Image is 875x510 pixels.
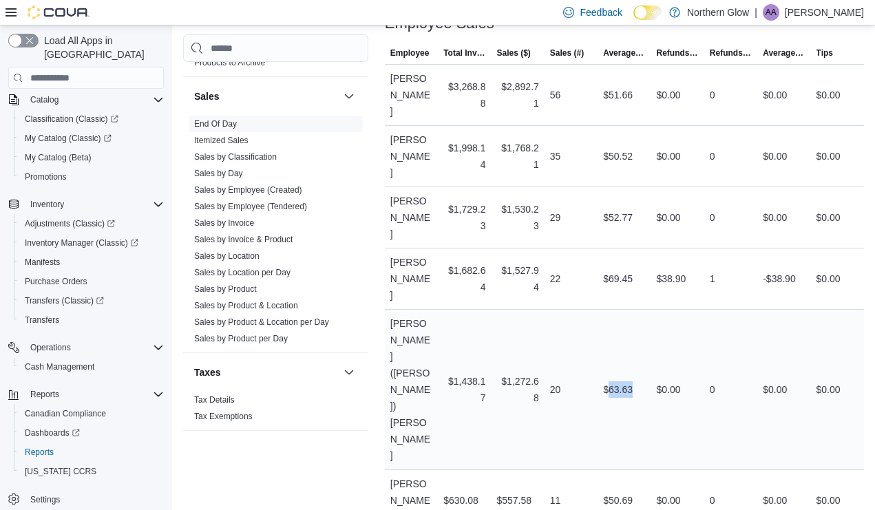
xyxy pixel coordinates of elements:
button: Reports [3,385,169,404]
button: Operations [3,338,169,357]
span: Promotions [25,171,67,182]
span: [US_STATE] CCRS [25,466,96,477]
div: $0.00 [657,209,681,226]
a: [US_STATE] CCRS [19,463,102,480]
div: $0.00 [657,381,681,398]
div: $0.00 [816,148,841,164]
a: My Catalog (Classic) [14,129,169,148]
span: Transfers (Classic) [19,293,164,309]
a: End Of Day [194,119,237,129]
div: $0.00 [657,87,681,103]
a: Adjustments (Classic) [14,214,169,233]
button: Sales [194,89,338,103]
div: 56 [550,87,561,103]
div: 22 [550,270,561,287]
span: Inventory [30,199,64,210]
a: Transfers (Classic) [19,293,109,309]
a: Sales by Classification [194,152,277,162]
button: Catalog [3,90,169,109]
input: Dark Mode [633,6,662,20]
span: Reports [19,444,164,460]
a: Sales by Employee (Tendered) [194,202,307,211]
span: Sales (#) [550,47,584,59]
span: Dark Mode [633,20,634,21]
a: Inventory Manager (Classic) [19,235,144,251]
a: Dashboards [14,423,169,443]
div: $1,530.23 [496,201,538,234]
h3: Taxes [194,365,221,379]
a: Cash Management [19,359,100,375]
div: $0.00 [763,87,787,103]
div: $1,682.64 [443,262,485,295]
button: Reports [25,386,65,403]
div: $1,438.17 [443,373,485,406]
button: Inventory [3,195,169,214]
div: $52.77 [603,209,633,226]
a: My Catalog (Beta) [19,149,97,166]
button: Settings [3,489,169,509]
div: $1,527.94 [496,262,538,295]
p: Northern Glow [687,4,749,21]
div: [PERSON_NAME] [385,248,438,309]
a: Sales by Product [194,284,257,294]
span: Transfers (Classic) [25,295,104,306]
span: Operations [30,342,71,353]
a: Products to Archive [194,58,265,67]
a: Sales by Location [194,251,260,261]
span: My Catalog (Beta) [19,149,164,166]
span: Inventory Manager (Classic) [25,237,138,248]
span: Canadian Compliance [19,405,164,422]
div: $0.00 [816,87,841,103]
a: Sales by Invoice [194,218,254,228]
span: Manifests [25,257,60,268]
a: Sales by Location per Day [194,268,291,277]
a: Promotions [19,169,72,185]
a: Sales by Day [194,169,243,178]
div: 11 [550,492,561,509]
div: 29 [550,209,561,226]
a: Classification (Classic) [14,109,169,129]
span: Tips [816,47,833,59]
div: $630.08 [443,492,478,509]
a: Canadian Compliance [19,405,112,422]
div: 35 [550,148,561,164]
span: AA [766,4,777,21]
button: Inventory [25,196,70,213]
span: Adjustments (Classic) [25,218,115,229]
div: $0.00 [763,209,787,226]
div: 0 [710,87,715,103]
div: $1,998.14 [443,140,485,173]
div: $2,892.71 [496,78,538,111]
div: 20 [550,381,561,398]
div: $557.58 [496,492,531,509]
span: Reports [25,447,54,458]
a: Sales by Product & Location per Day [194,317,329,327]
span: Reports [30,389,59,400]
a: Tax Exemptions [194,412,253,421]
div: $1,729.23 [443,201,485,234]
button: Taxes [194,365,338,379]
button: Catalog [25,92,64,108]
span: Transfers [25,315,59,326]
div: 1 [710,270,715,287]
span: My Catalog (Classic) [25,133,112,144]
span: Average Refund [763,47,805,59]
div: $51.66 [603,87,633,103]
span: Catalog [25,92,164,108]
div: 0 [710,381,715,398]
a: Transfers [19,312,65,328]
a: Purchase Orders [19,273,93,290]
div: 0 [710,148,715,164]
button: Promotions [14,167,169,187]
span: Cash Management [25,361,94,372]
span: Promotions [19,169,164,185]
span: Inventory Manager (Classic) [19,235,164,251]
span: My Catalog (Beta) [25,152,92,163]
a: Sales by Employee (Created) [194,185,302,195]
p: | [755,4,757,21]
div: $0.00 [816,492,841,509]
span: Settings [25,491,164,508]
div: [PERSON_NAME] [385,65,438,125]
div: -$38.90 [763,270,795,287]
span: Settings [30,494,60,505]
